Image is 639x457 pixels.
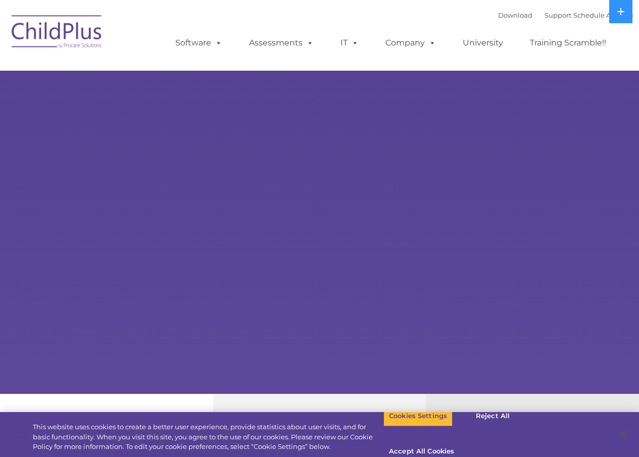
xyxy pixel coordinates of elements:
a: Download [498,11,532,19]
a: Schedule A Demo [573,11,633,19]
div: This website uses cookies to create a better user experience, provide statistics about user visit... [33,422,383,452]
a: Support [545,11,571,19]
a: Assessments [239,33,324,53]
span: Last name [140,67,171,74]
img: ChildPlus by Procare Solutions [7,8,108,59]
button: Reject All [461,405,524,427]
button: Cookies Settings [383,405,453,427]
a: IT [330,33,369,53]
a: Software [165,33,232,53]
span: Phone number [140,108,183,116]
a: University [453,33,513,53]
font: | [498,11,633,19]
a: Training Scramble!! [520,33,616,53]
a: Company [375,33,446,53]
button: Close [612,423,634,445]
